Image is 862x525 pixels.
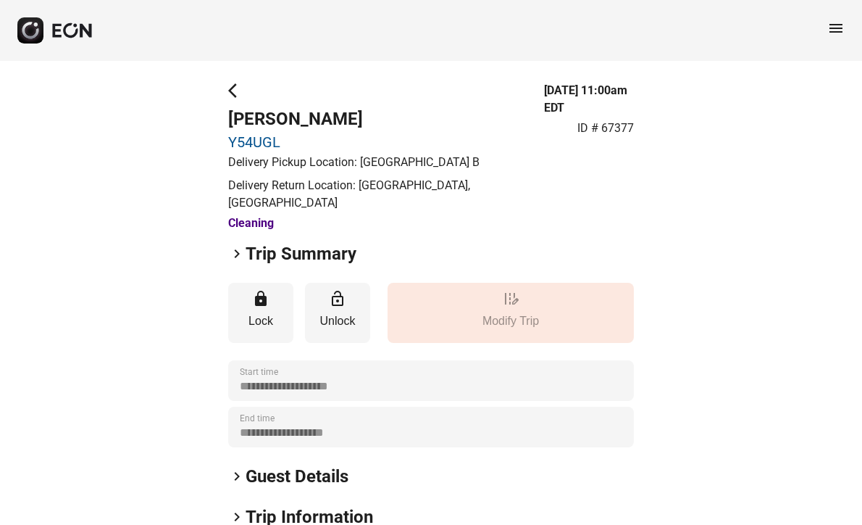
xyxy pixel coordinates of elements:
[246,242,356,265] h2: Trip Summary
[235,313,286,330] p: Lock
[228,177,527,212] p: Delivery Return Location: [GEOGRAPHIC_DATA], [GEOGRAPHIC_DATA]
[312,313,363,330] p: Unlock
[228,245,246,262] span: keyboard_arrow_right
[246,465,348,488] h2: Guest Details
[329,290,346,307] span: lock_open
[228,215,527,232] h3: Cleaning
[228,468,246,485] span: keyboard_arrow_right
[228,107,527,131] h2: [PERSON_NAME]
[305,283,370,343] button: Unlock
[228,82,246,99] span: arrow_back_ios
[544,82,634,117] h3: [DATE] 11:00am EDT
[228,154,527,171] p: Delivery Pickup Location: [GEOGRAPHIC_DATA] B
[577,120,634,137] p: ID # 67377
[252,290,269,307] span: lock
[228,283,293,343] button: Lock
[827,20,845,37] span: menu
[228,133,527,151] a: Y54UGL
